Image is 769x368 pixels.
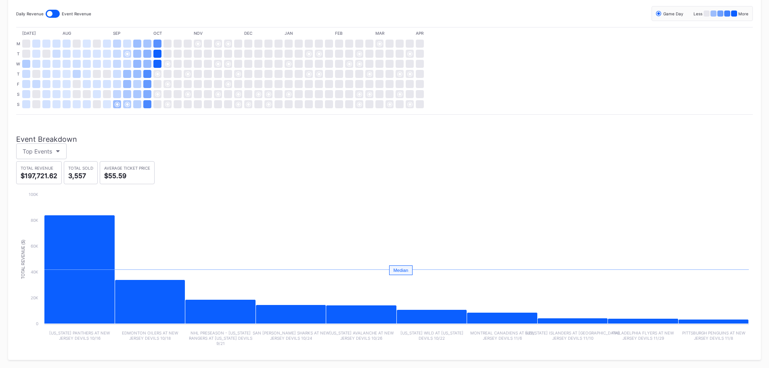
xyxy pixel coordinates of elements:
text: 20k [31,295,38,300]
div: Oct [153,31,162,36]
text: 0 [36,321,38,326]
div: Total Sold [68,166,93,170]
div: M [17,40,20,48]
div: S [17,100,19,108]
div: [DATE] [22,31,36,36]
div: Aug [63,31,71,36]
text: San [PERSON_NAME] Sharks at New Jersey Devils 10/24 [253,330,330,341]
div: Total Revenue [21,166,57,170]
text: [US_STATE] Avalanche at New Jersey Devils 10/26 [329,330,394,341]
div: Top Events [23,148,52,155]
div: W [16,60,20,68]
text: Pittsburgh Penguins at New Jersey Devils 11/8 [682,330,746,341]
button: Top Events [16,143,67,159]
div: T [17,70,20,78]
div: Event Breakdown [16,135,753,143]
div: Daily Revenue Event Revenue [16,10,91,18]
div: Feb [335,31,343,36]
div: F [17,80,19,88]
text: Montreal Canadiens at New Jersey Devils 11/6 [470,330,535,341]
text: NHL Preseason - [US_STATE] Rangers at [US_STATE] Devils 9/21 [189,330,252,346]
div: Less More [694,11,748,17]
div: S [17,90,19,98]
div: 3,557 [68,172,93,180]
text: [US_STATE] Wild at [US_STATE] Devils 10/22 [400,330,463,341]
div: T [17,50,20,58]
text: Edmonton Oilers at New Jersey Devils 10/18 [122,330,178,341]
text: 60k [31,244,38,248]
text: [US_STATE] Panthers at New Jersey Devils 10/16 [49,330,110,341]
text: 100k [29,192,38,197]
text: 80k [31,218,38,223]
div: Mar [375,31,384,36]
div: Average Ticket Price [104,166,150,170]
text: [US_STATE] Islanders at [GEOGRAPHIC_DATA] Jersey Devils 11/10 [526,330,620,341]
div: Sep [113,31,120,36]
div: Dec [244,31,252,36]
div: Nov [194,31,203,36]
text: Total Revenue ($) [21,240,25,279]
div: Median [389,265,413,275]
svg: Chart title [16,190,753,352]
div: $55.59 [104,172,150,180]
text: 40k [31,269,38,274]
text: Philadelphia Flyers at New Jersey Devils 11/29 [612,330,674,341]
div: Jan [285,31,293,36]
div: $197,721.62 [21,172,57,180]
div: Game Day [656,11,683,16]
div: Apr [416,31,423,36]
